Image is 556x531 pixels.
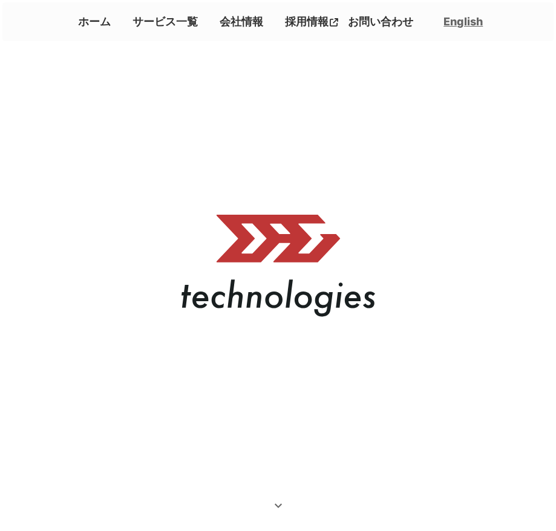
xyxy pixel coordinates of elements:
img: メインロゴ [182,214,375,317]
i: keyboard_arrow_down [271,498,286,513]
a: サービス一覧 [128,11,203,31]
p: 採用情報 [280,11,330,31]
a: ホーム [73,11,116,31]
a: お問い合わせ [343,11,418,31]
a: English [443,14,483,29]
a: 採用情報 [280,11,343,31]
a: 会社情報 [215,11,268,31]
